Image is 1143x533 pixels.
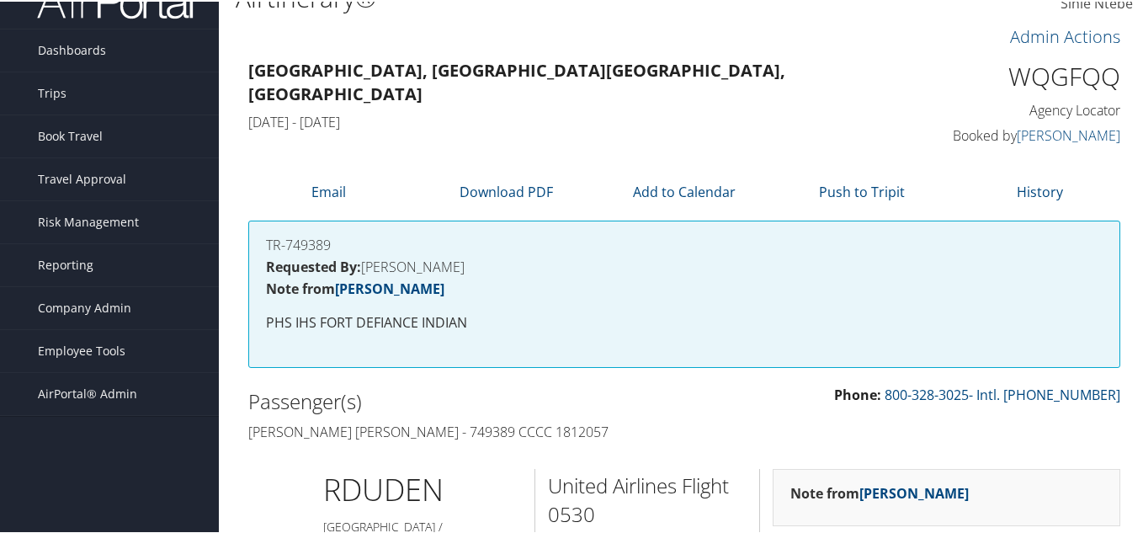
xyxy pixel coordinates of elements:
[1017,125,1120,143] a: [PERSON_NAME]
[266,259,1103,272] h4: [PERSON_NAME]
[266,311,1103,333] p: PHS IHS FORT DEFIANCE INDIAN
[335,278,444,296] a: [PERSON_NAME]
[248,57,785,104] strong: [GEOGRAPHIC_DATA], [GEOGRAPHIC_DATA] [GEOGRAPHIC_DATA], [GEOGRAPHIC_DATA]
[834,384,881,402] strong: Phone:
[922,125,1121,143] h4: Booked by
[790,482,969,501] strong: Note from
[460,181,553,200] a: Download PDF
[266,256,361,274] strong: Requested By:
[38,328,125,370] span: Employee Tools
[548,470,747,526] h2: United Airlines Flight 0530
[859,482,969,501] a: [PERSON_NAME]
[311,181,346,200] a: Email
[885,384,1120,402] a: 800-328-3025- Intl. [PHONE_NUMBER]
[248,386,672,414] h2: Passenger(s)
[922,57,1121,93] h1: WQGFQQ
[1017,181,1063,200] a: History
[38,114,103,156] span: Book Travel
[922,99,1121,118] h4: Agency Locator
[266,278,444,296] strong: Note from
[1010,24,1120,46] a: Admin Actions
[38,200,139,242] span: Risk Management
[38,285,131,328] span: Company Admin
[38,157,126,199] span: Travel Approval
[266,237,1103,250] h4: TR-749389
[38,28,106,70] span: Dashboards
[248,111,896,130] h4: [DATE] - [DATE]
[819,181,905,200] a: Push to Tripit
[323,467,523,509] h1: RDU DEN
[38,243,93,285] span: Reporting
[248,421,672,440] h4: [PERSON_NAME] [PERSON_NAME] - 749389 CCCC 1812057
[633,181,736,200] a: Add to Calendar
[38,371,137,413] span: AirPortal® Admin
[38,71,66,113] span: Trips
